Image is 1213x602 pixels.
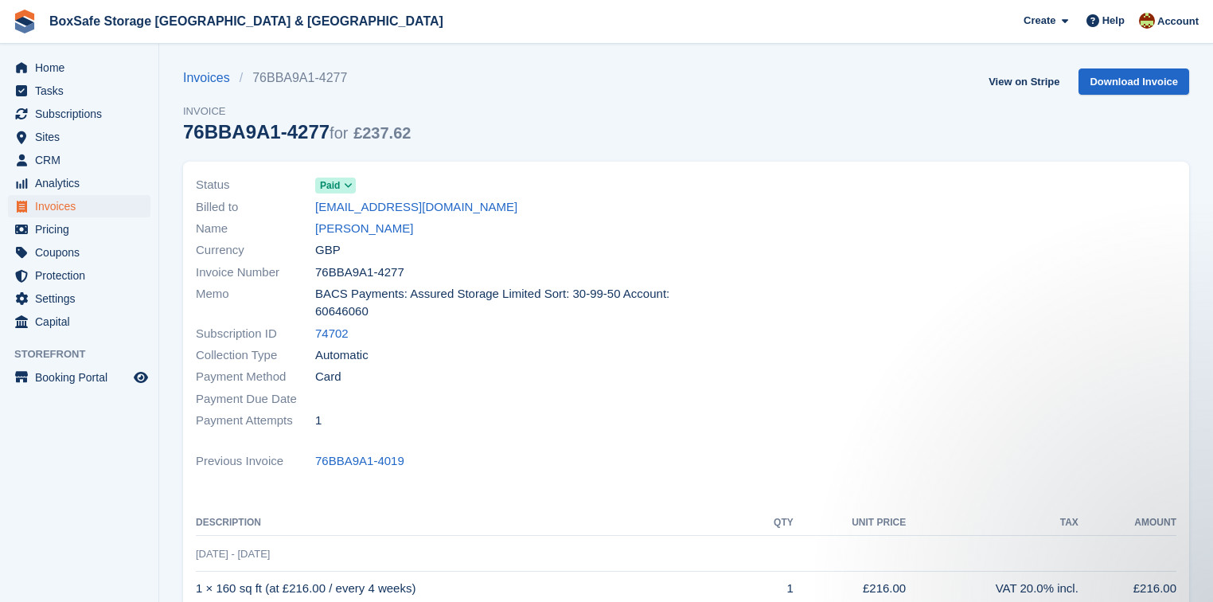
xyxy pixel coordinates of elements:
[196,241,315,260] span: Currency
[353,124,411,142] span: £237.62
[1024,13,1055,29] span: Create
[14,346,158,362] span: Storefront
[196,412,315,430] span: Payment Attempts
[330,124,348,142] span: for
[8,195,150,217] a: menu
[183,68,240,88] a: Invoices
[8,149,150,171] a: menu
[315,346,369,365] span: Automatic
[315,285,677,321] span: BACS Payments: Assured Storage Limited Sort: 30-99-50 Account: 60646060
[183,121,411,143] div: 76BBA9A1-4277
[196,264,315,282] span: Invoice Number
[43,8,450,34] a: BoxSafe Storage [GEOGRAPHIC_DATA] & [GEOGRAPHIC_DATA]
[35,57,131,79] span: Home
[8,218,150,240] a: menu
[35,80,131,102] span: Tasks
[315,368,341,386] span: Card
[906,510,1078,536] th: Tax
[8,241,150,264] a: menu
[1102,13,1125,29] span: Help
[8,126,150,148] a: menu
[320,178,340,193] span: Paid
[35,103,131,125] span: Subscriptions
[315,452,404,471] a: 76BBA9A1-4019
[315,264,404,282] span: 76BBA9A1-4277
[183,68,411,88] nav: breadcrumbs
[196,325,315,343] span: Subscription ID
[196,510,753,536] th: Description
[1078,68,1189,95] a: Download Invoice
[8,287,150,310] a: menu
[8,57,150,79] a: menu
[753,510,794,536] th: QTY
[8,172,150,194] a: menu
[35,126,131,148] span: Sites
[131,368,150,387] a: Preview store
[35,172,131,194] span: Analytics
[35,366,131,389] span: Booking Portal
[8,264,150,287] a: menu
[315,325,349,343] a: 74702
[315,412,322,430] span: 1
[1139,13,1155,29] img: Kim
[1078,510,1176,536] th: Amount
[35,241,131,264] span: Coupons
[8,311,150,333] a: menu
[35,264,131,287] span: Protection
[196,452,315,471] span: Previous Invoice
[8,103,150,125] a: menu
[8,80,150,102] a: menu
[13,10,37,33] img: stora-icon-8386f47178a22dfd0bd8f6a31ec36ba5ce8667c1dd55bd0f319d3a0aa187defe.svg
[196,346,315,365] span: Collection Type
[196,390,315,408] span: Payment Due Date
[35,195,131,217] span: Invoices
[35,287,131,310] span: Settings
[196,220,315,238] span: Name
[196,176,315,194] span: Status
[35,149,131,171] span: CRM
[315,241,341,260] span: GBP
[794,510,906,536] th: Unit Price
[8,366,150,389] a: menu
[196,198,315,217] span: Billed to
[35,311,131,333] span: Capital
[196,548,270,560] span: [DATE] - [DATE]
[315,176,356,194] a: Paid
[196,285,315,321] span: Memo
[906,580,1078,598] div: VAT 20.0% incl.
[196,368,315,386] span: Payment Method
[183,104,411,119] span: Invoice
[315,198,517,217] a: [EMAIL_ADDRESS][DOMAIN_NAME]
[982,68,1066,95] a: View on Stripe
[315,220,413,238] a: [PERSON_NAME]
[35,218,131,240] span: Pricing
[1157,14,1199,29] span: Account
